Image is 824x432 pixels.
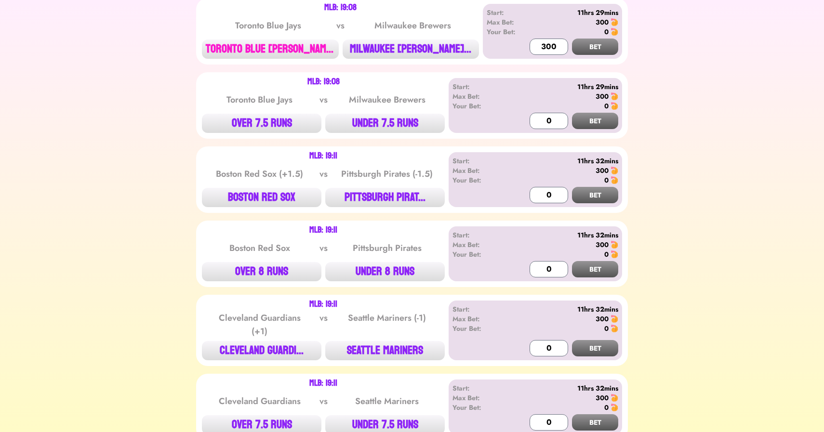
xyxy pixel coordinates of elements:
[487,8,531,17] div: Start:
[611,28,618,36] img: 🍤
[318,241,330,255] div: vs
[572,113,618,129] button: BET
[611,315,618,323] img: 🍤
[452,304,508,314] div: Start:
[596,393,609,403] div: 300
[338,394,436,408] div: Seattle Mariners
[572,414,618,431] button: BET
[611,394,618,402] img: 🍤
[604,324,609,333] div: 0
[604,27,609,37] div: 0
[572,39,618,55] button: BET
[211,394,308,408] div: Cleveland Guardians
[596,166,609,175] div: 300
[611,18,618,26] img: 🍤
[202,114,321,133] button: OVER 7.5 RUNS
[596,17,609,27] div: 300
[325,188,445,207] button: PITTSBURGH PIRAT...
[611,404,618,411] img: 🍤
[309,380,337,387] div: MLB: 19:11
[604,175,609,185] div: 0
[324,4,357,12] div: MLB: 19:08
[508,383,618,393] div: 11hrs 32mins
[338,93,436,106] div: Milwaukee Brewers
[318,311,330,338] div: vs
[452,324,508,333] div: Your Bet:
[604,101,609,111] div: 0
[309,301,337,308] div: MLB: 19:11
[611,176,618,184] img: 🍤
[211,311,308,338] div: Cleveland Guardians (+1)
[338,167,436,181] div: Pittsburgh Pirates (-1.5)
[334,19,346,32] div: vs
[572,261,618,277] button: BET
[358,19,468,32] div: Milwaukee Brewers
[572,187,618,203] button: BET
[487,17,531,27] div: Max Bet:
[596,92,609,101] div: 300
[508,156,618,166] div: 11hrs 32mins
[211,241,308,255] div: Boston Red Sox
[318,167,330,181] div: vs
[508,304,618,314] div: 11hrs 32mins
[604,249,609,259] div: 0
[508,82,618,92] div: 11hrs 29mins
[611,92,618,100] img: 🍤
[572,340,618,356] button: BET
[452,166,508,175] div: Max Bet:
[211,93,308,106] div: Toronto Blue Jays
[452,101,508,111] div: Your Bet:
[452,175,508,185] div: Your Bet:
[338,241,436,255] div: Pittsburgh Pirates
[307,78,340,86] div: MLB: 19:08
[487,27,531,37] div: Your Bet:
[596,240,609,249] div: 300
[309,152,337,160] div: MLB: 19:11
[318,394,330,408] div: vs
[452,240,508,249] div: Max Bet:
[202,262,321,281] button: OVER 8 RUNS
[202,188,321,207] button: BOSTON RED SOX
[596,314,609,324] div: 300
[611,250,618,258] img: 🍤
[325,341,445,360] button: SEATTLE MARINERS
[611,325,618,332] img: 🍤
[211,167,308,181] div: Boston Red Sox (+1.5)
[604,403,609,412] div: 0
[343,39,479,59] button: MILWAUKEE [PERSON_NAME]...
[611,102,618,110] img: 🍤
[325,114,445,133] button: UNDER 7.5 RUNS
[452,156,508,166] div: Start:
[611,167,618,174] img: 🍤
[452,249,508,259] div: Your Bet:
[452,393,508,403] div: Max Bet:
[325,262,445,281] button: UNDER 8 RUNS
[213,19,324,32] div: Toronto Blue Jays
[508,230,618,240] div: 11hrs 32mins
[452,230,508,240] div: Start:
[452,82,508,92] div: Start:
[452,314,508,324] div: Max Bet:
[309,226,337,234] div: MLB: 19:11
[202,341,321,360] button: CLEVELAND GUARDI...
[318,93,330,106] div: vs
[531,8,618,17] div: 11hrs 29mins
[202,39,339,59] button: TORONTO BLUE [PERSON_NAME]...
[452,403,508,412] div: Your Bet:
[452,92,508,101] div: Max Bet:
[611,241,618,249] img: 🍤
[338,311,436,338] div: Seattle Mariners (-1)
[452,383,508,393] div: Start:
